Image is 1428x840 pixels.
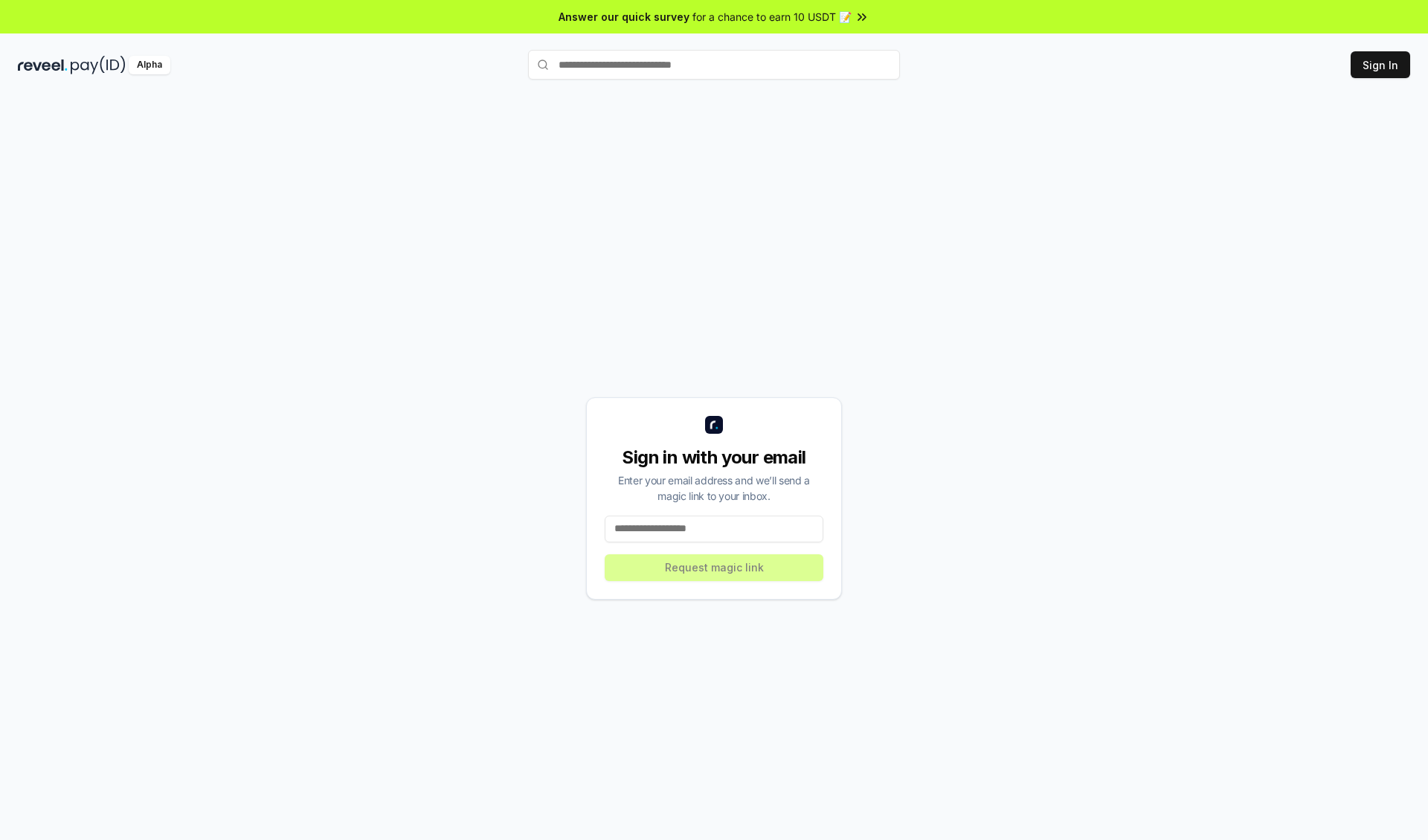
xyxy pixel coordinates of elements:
img: reveel_dark [18,56,68,74]
img: logo_small [705,416,723,434]
button: Sign In [1351,51,1410,78]
div: Sign in with your email [605,446,823,469]
img: pay_id [71,56,126,74]
div: Enter your email address and we’ll send a magic link to your inbox. [605,472,823,504]
span: for a chance to earn 10 USDT 📝 [692,9,852,25]
div: Alpha [129,56,170,74]
span: Answer our quick survey [559,9,689,25]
